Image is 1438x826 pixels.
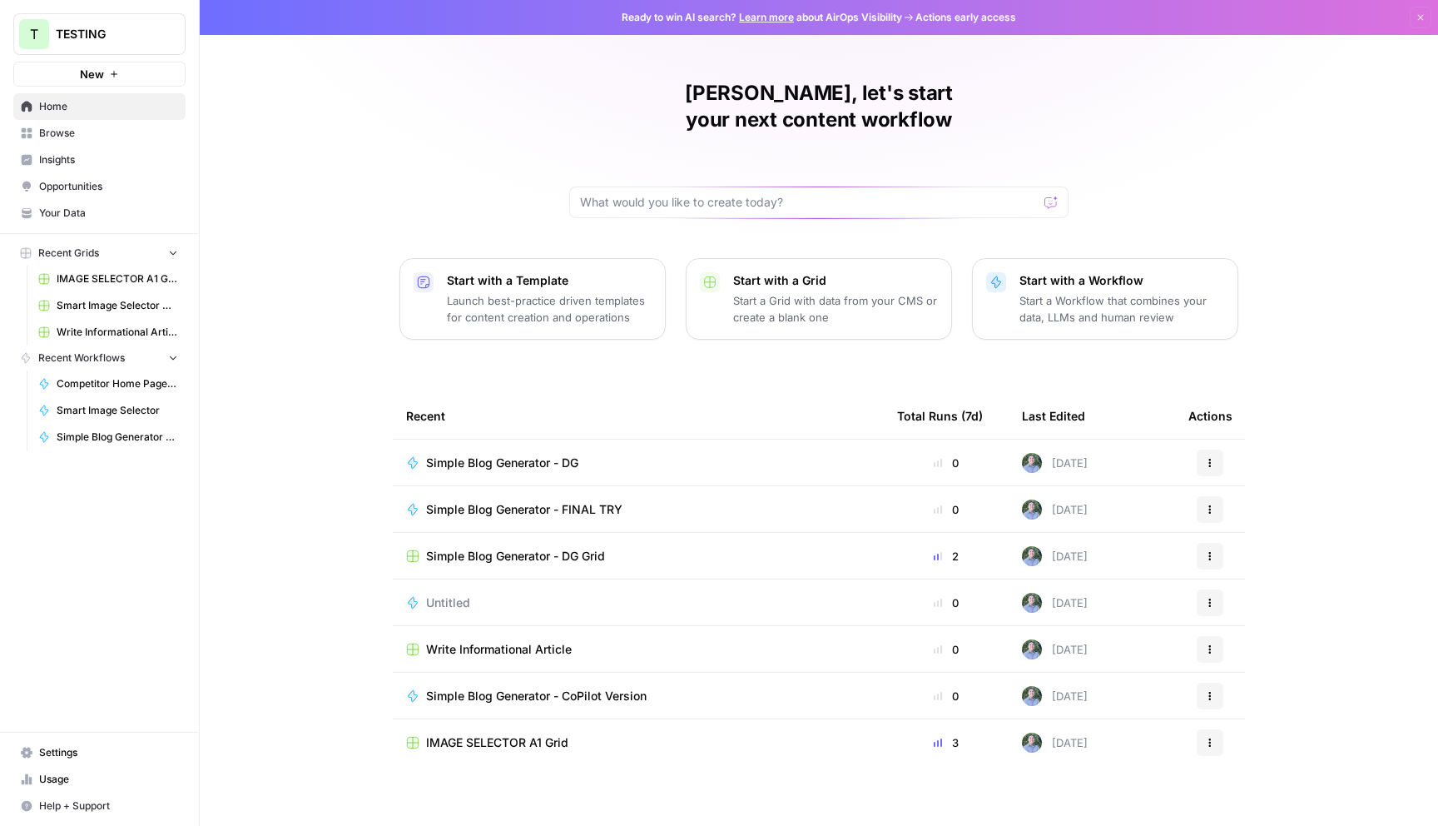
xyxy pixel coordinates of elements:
[57,403,178,418] span: Smart Image Selector
[13,120,186,147] a: Browse
[38,246,99,261] span: Recent Grids
[39,799,178,814] span: Help + Support
[1188,393,1232,439] div: Actions
[897,734,995,751] div: 3
[406,688,870,704] a: Simple Blog Generator - CoPilot Version
[426,548,605,565] span: Simple Blog Generator - DG Grid
[686,258,952,340] button: Start with a GridStart a Grid with data from your CMS or create a blank one
[1022,593,1088,613] div: [DATE]
[1022,733,1088,753] div: [DATE]
[426,595,470,611] span: Untitled
[80,66,104,82] span: New
[39,206,178,221] span: Your Data
[426,688,647,704] span: Simple Blog Generator - CoPilot Version
[13,346,186,371] button: Recent Workflows
[1022,686,1042,706] img: f99d8lwoqhc1ne2bwf7b49ov7y8s
[733,272,938,289] p: Start with a Grid
[13,200,186,226] a: Your Data
[972,258,1238,340] button: Start with a WorkflowStart a Workflow that combines your data, LLMs and human review
[13,241,186,266] button: Recent Grids
[622,10,902,25] span: Ready to win AI search? about AirOps Visibility
[57,376,178,391] span: Competitor Home Page Analyzer
[1022,546,1042,566] img: f99d8lwoqhc1ne2bwf7b49ov7y8s
[31,397,186,424] a: Smart Image Selector
[57,430,178,445] span: Simple Blog Generator - DG
[13,13,186,55] button: Workspace: TESTING
[13,62,186,87] button: New
[39,745,178,760] span: Settings
[1022,639,1042,659] img: f99d8lwoqhc1ne2bwf7b49ov7y8s
[13,173,186,200] a: Opportunities
[13,93,186,120] a: Home
[426,641,572,658] span: Write Informational Article
[57,298,178,313] span: Smart Image Selector Grid
[1022,453,1088,473] div: [DATE]
[57,271,178,286] span: IMAGE SELECTOR A1 Grid
[426,455,578,471] span: Simple Blog Generator - DG
[1022,546,1088,566] div: [DATE]
[1022,453,1042,473] img: f99d8lwoqhc1ne2bwf7b49ov7y8s
[406,393,870,439] div: Recent
[1022,639,1088,659] div: [DATE]
[13,766,186,793] a: Usage
[31,424,186,450] a: Simple Blog Generator - DG
[897,641,995,658] div: 0
[426,501,622,518] span: Simple Blog Generator - FINAL TRY
[580,194,1038,211] input: What would you like to create today?
[406,548,870,565] a: Simple Blog Generator - DG Grid
[13,793,186,819] button: Help + Support
[31,371,186,397] a: Competitor Home Page Analyzer
[31,319,186,346] a: Write Informational Article
[56,26,156,42] span: TESTING
[57,325,178,340] span: Write Informational Article
[30,24,38,44] span: T
[1022,686,1088,706] div: [DATE]
[733,292,938,326] p: Start a Grid with data from your CMS or create a blank one
[1022,500,1088,520] div: [DATE]
[1022,733,1042,753] img: f99d8lwoqhc1ne2bwf7b49ov7y8s
[406,595,870,611] a: Untitled
[915,10,1016,25] span: Actions early access
[406,641,870,658] a: Write Informational Article
[897,455,995,471] div: 0
[406,734,870,751] a: IMAGE SELECTOR A1 Grid
[31,292,186,319] a: Smart Image Selector Grid
[31,266,186,292] a: IMAGE SELECTOR A1 Grid
[897,393,983,439] div: Total Runs (7d)
[897,548,995,565] div: 2
[1019,272,1224,289] p: Start with a Workflow
[897,501,995,518] div: 0
[897,595,995,611] div: 0
[39,126,178,141] span: Browse
[13,147,186,173] a: Insights
[1022,593,1042,613] img: f99d8lwoqhc1ne2bwf7b49ov7y8s
[406,455,870,471] a: Simple Blog Generator - DG
[739,11,794,23] a: Learn more
[39,179,178,194] span: Opportunities
[13,739,186,766] a: Settings
[447,272,652,289] p: Start with a Template
[39,152,178,167] span: Insights
[1022,500,1042,520] img: f99d8lwoqhc1ne2bwf7b49ov7y8s
[39,772,178,787] span: Usage
[426,734,568,751] span: IMAGE SELECTOR A1 Grid
[1022,393,1085,439] div: Last Edited
[897,688,995,704] div: 0
[569,80,1069,133] h1: [PERSON_NAME], let's start your next content workflow
[1019,292,1224,326] p: Start a Workflow that combines your data, LLMs and human review
[399,258,666,340] button: Start with a TemplateLaunch best-practice driven templates for content creation and operations
[39,99,178,114] span: Home
[38,351,125,366] span: Recent Workflows
[406,501,870,518] a: Simple Blog Generator - FINAL TRY
[447,292,652,326] p: Launch best-practice driven templates for content creation and operations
